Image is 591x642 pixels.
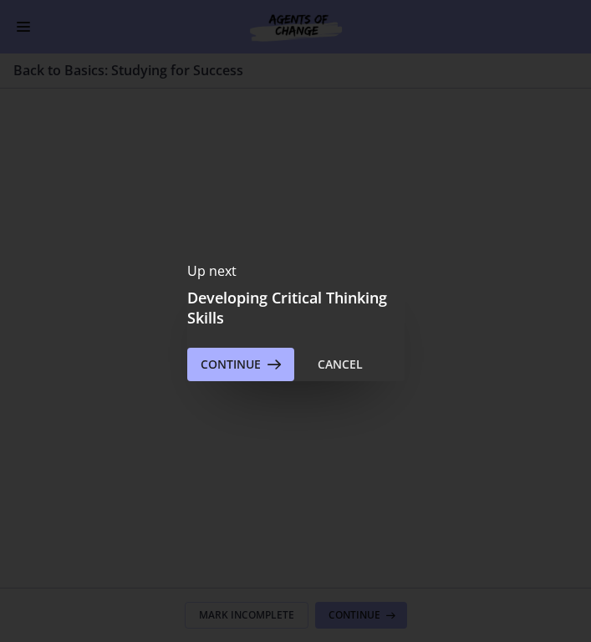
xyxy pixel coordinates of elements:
button: Cancel [304,348,376,381]
div: Cancel [318,354,363,374]
p: Up next [187,261,405,281]
span: Continue [201,354,261,374]
h3: Developing Critical Thinking Skills [187,288,405,328]
button: Continue [187,348,294,381]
